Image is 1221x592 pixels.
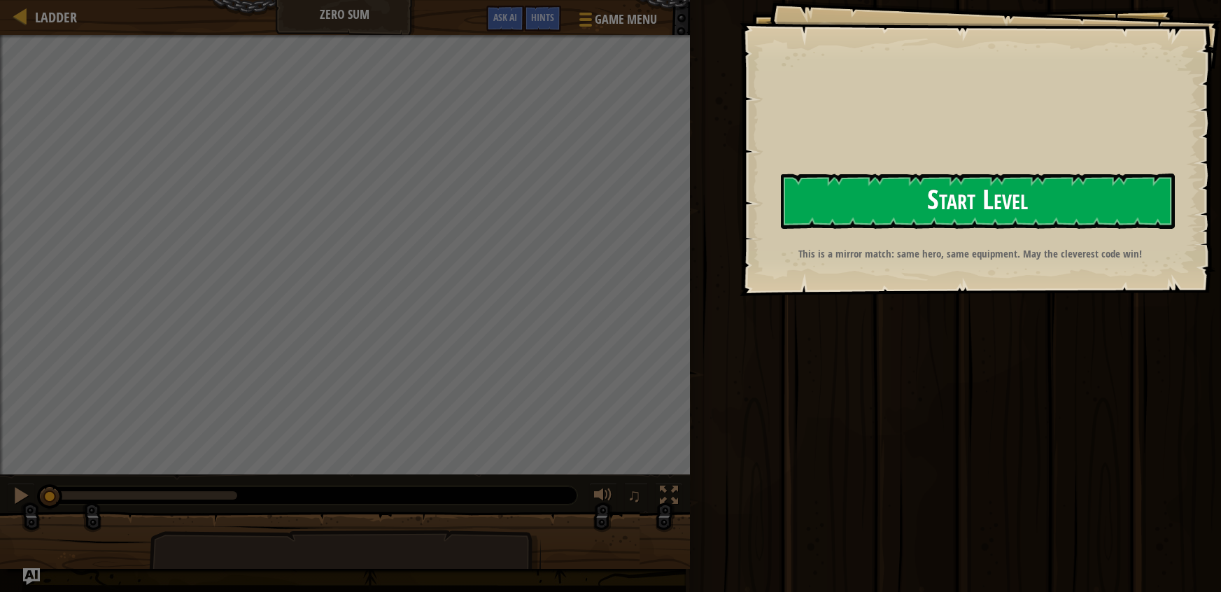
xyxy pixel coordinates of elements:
span: ♫ [627,485,641,506]
span: Hints [531,10,554,24]
button: Start Level [781,174,1175,229]
button: Adjust volume [589,483,617,512]
span: Ladder [35,8,77,27]
button: Ask AI [486,6,524,31]
button: ♫ [624,483,648,512]
button: Game Menu [568,6,665,38]
a: Ladder [28,8,77,27]
button: Ctrl + P: Pause [7,483,35,512]
button: Ask AI [23,568,40,585]
button: Toggle fullscreen [655,483,683,512]
span: Ask AI [493,10,517,24]
p: This is a mirror match: same hero, same equipment. May the cleverest code win! [773,246,1167,261]
span: Game Menu [595,10,657,29]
